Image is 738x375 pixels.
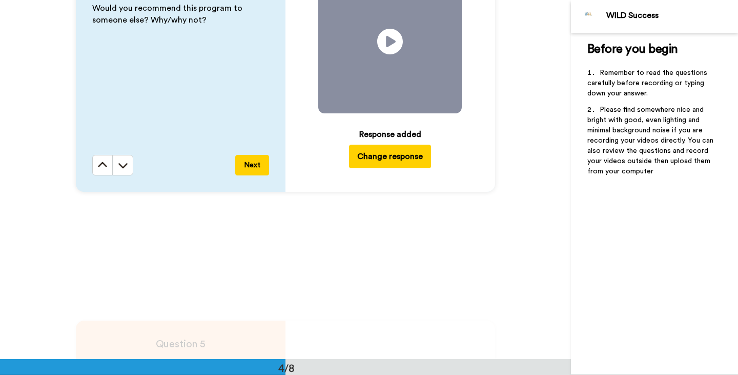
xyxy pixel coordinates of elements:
div: 4/8 [262,361,311,375]
span: Remember to read the questions carefully before recording or typing down your answer. [587,69,709,97]
img: Profile Image [577,4,601,29]
span: Before you begin [587,43,678,55]
button: Next [235,155,269,175]
button: Change response [349,145,431,168]
span: Would you recommend this program to someone else? Why/why not? [92,4,244,24]
div: Response added [359,128,421,141]
div: WILD Success [606,11,737,21]
span: Please find somewhere nice and bright with good, even lighting and minimal background noise if yo... [587,106,715,175]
